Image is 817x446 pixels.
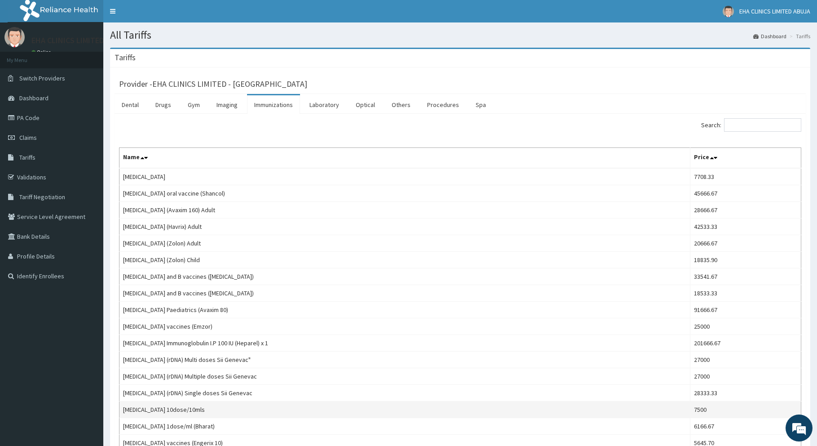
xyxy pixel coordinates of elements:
td: [MEDICAL_DATA] (Zolon) Child [119,252,690,268]
td: 45666.67 [690,185,801,202]
span: Claims [19,134,37,142]
td: [MEDICAL_DATA] (Havrix) Adult [119,219,690,235]
a: Laboratory [302,95,346,114]
td: 20666.67 [690,235,801,252]
td: 25000 [690,318,801,335]
a: Others [384,95,418,114]
td: [MEDICAL_DATA] 1dose/ml (Bharat) [119,418,690,435]
td: 27000 [690,352,801,368]
span: Tariffs [19,153,35,161]
td: [MEDICAL_DATA] and B vaccines ([MEDICAL_DATA]) [119,268,690,285]
h3: Tariffs [115,54,136,62]
td: 33541.67 [690,268,801,285]
li: Tariffs [787,32,810,40]
td: 7708.33 [690,168,801,185]
td: 27000 [690,368,801,385]
td: [MEDICAL_DATA] vaccines (Emzor) [119,318,690,335]
a: Procedures [420,95,466,114]
span: Tariff Negotiation [19,193,65,201]
span: Switch Providers [19,74,65,82]
a: Spa [468,95,493,114]
a: Online [31,49,53,55]
img: User Image [4,27,25,47]
a: Optical [349,95,382,114]
td: 18835.90 [690,252,801,268]
td: [MEDICAL_DATA] 10dose/10mls [119,401,690,418]
span: We're online! [52,113,124,204]
span: EHA CLINICS LIMITED ABUJA [739,7,810,15]
a: Drugs [148,95,178,114]
img: d_794563401_company_1708531726252_794563401 [17,45,36,67]
img: User Image [723,6,734,17]
a: Dashboard [753,32,786,40]
td: [MEDICAL_DATA] (rDNA) Multiple doses Sii Genevac [119,368,690,385]
td: 28666.67 [690,202,801,219]
a: Gym [181,95,207,114]
td: 6166.67 [690,418,801,435]
h1: All Tariffs [110,29,810,41]
a: Imaging [209,95,245,114]
a: Dental [115,95,146,114]
textarea: Type your message and hit 'Enter' [4,245,171,277]
td: 91666.67 [690,302,801,318]
input: Search: [724,118,801,132]
label: Search: [701,118,801,132]
th: Name [119,148,690,169]
h3: Provider - EHA CLINICS LIMITED - [GEOGRAPHIC_DATA] [119,80,307,88]
td: [MEDICAL_DATA] [119,168,690,185]
div: Minimize live chat window [147,4,169,26]
td: 18533.33 [690,285,801,302]
div: Chat with us now [47,50,151,62]
td: [MEDICAL_DATA] oral vaccine (Shancol) [119,185,690,202]
td: [MEDICAL_DATA] (rDNA) Multi doses Sii Genevac" [119,352,690,368]
td: 28333.33 [690,385,801,401]
td: 42533.33 [690,219,801,235]
td: 7500 [690,401,801,418]
td: [MEDICAL_DATA] Paediatrics (Avaxim 80) [119,302,690,318]
td: [MEDICAL_DATA] (Zolon) Adult [119,235,690,252]
td: 201666.67 [690,335,801,352]
th: Price [690,148,801,169]
td: [MEDICAL_DATA] (Avaxim 160) Adult [119,202,690,219]
td: [MEDICAL_DATA] Immunoglobulin I.P 100 IU (Heparel) x 1 [119,335,690,352]
td: [MEDICAL_DATA] and B vaccines ([MEDICAL_DATA]) [119,285,690,302]
span: Dashboard [19,94,49,102]
p: EHA CLINICS LIMITED ABUJA [31,36,128,45]
td: [MEDICAL_DATA] (rDNA) Single doses Sii Genevac [119,385,690,401]
a: Immunizations [247,95,300,114]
